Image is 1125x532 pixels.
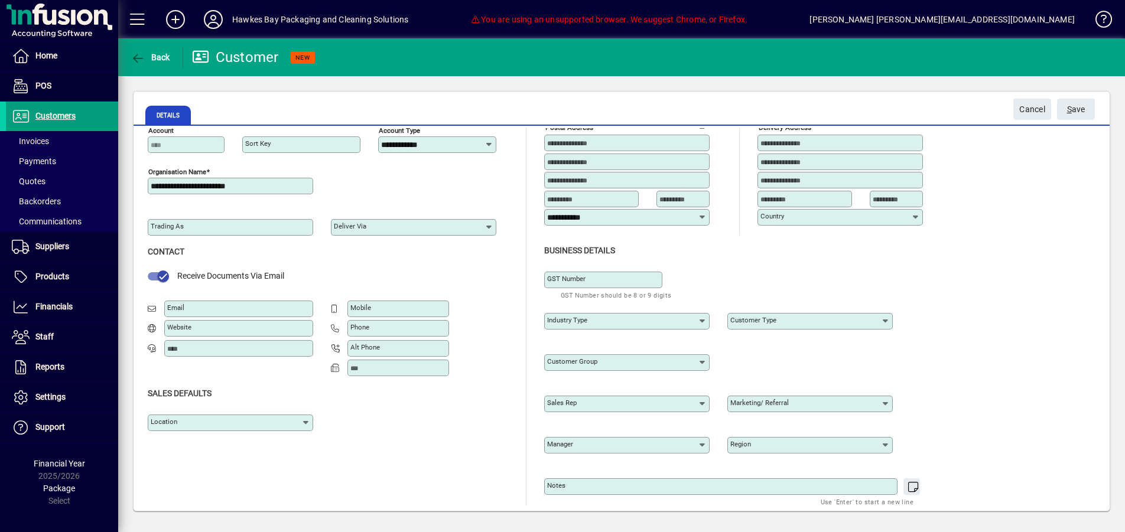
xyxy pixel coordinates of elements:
a: Communications [6,211,118,231]
a: POS [6,71,118,101]
mat-label: Location [151,417,177,426]
span: Staff [35,332,54,341]
span: S [1067,105,1072,114]
span: Contact [148,247,184,256]
span: Reports [35,362,64,371]
mat-hint: Use 'Enter' to start a new line [821,495,913,508]
mat-label: Customer group [547,357,597,365]
a: Suppliers [6,232,118,262]
mat-label: Alt Phone [350,343,380,351]
div: [PERSON_NAME] [PERSON_NAME][EMAIL_ADDRESS][DOMAIN_NAME] [809,10,1075,29]
span: Invoices [12,136,49,146]
mat-label: Phone [350,323,369,331]
a: Knowledge Base [1087,2,1110,41]
mat-label: Customer type [730,316,776,324]
span: Details [145,106,191,125]
button: Save [1057,99,1095,120]
span: Quotes [12,177,45,186]
a: Reports [6,353,118,382]
mat-label: Industry type [547,316,587,324]
a: Home [6,41,118,71]
a: Financials [6,292,118,322]
mat-label: Sales rep [547,399,577,407]
div: Customer [192,48,279,67]
mat-label: Website [167,323,191,331]
span: Sales defaults [148,389,212,398]
a: Settings [6,383,118,412]
span: Products [35,272,69,281]
button: Add [157,9,194,30]
span: NEW [295,54,310,61]
mat-label: Organisation name [148,168,206,176]
mat-label: Trading as [151,222,184,230]
button: Back [128,47,173,68]
span: Support [35,422,65,432]
span: ave [1067,100,1085,119]
mat-label: Sort key [245,139,271,148]
mat-label: Mobile [350,303,371,312]
span: Payments [12,156,56,166]
a: Products [6,262,118,292]
mat-label: Account [148,126,174,135]
span: Package [43,484,75,493]
span: Settings [35,392,66,402]
a: Payments [6,151,118,171]
mat-label: Country [760,212,784,220]
span: Customers [35,111,76,120]
button: Cancel [1013,99,1051,120]
span: Home [35,51,57,60]
mat-label: GST Number [547,275,586,283]
mat-hint: GST Number should be 8 or 9 digits [561,288,672,302]
span: You are using an unsupported browser. We suggest Chrome, or Firefox. [471,15,747,24]
span: Receive Documents Via Email [177,271,284,280]
a: Backorders [6,191,118,211]
span: Cancel [1019,100,1045,119]
div: Hawkes Bay Packaging and Cleaning Solutions [232,10,409,29]
a: Support [6,413,118,442]
button: Copy to Delivery address [694,115,713,133]
a: Quotes [6,171,118,191]
a: Staff [6,322,118,352]
app-page-header-button: Back [118,47,183,68]
span: Communications [12,217,82,226]
span: Financial Year [34,459,85,468]
span: Backorders [12,197,61,206]
mat-label: Notes [547,481,565,489]
span: POS [35,81,51,90]
mat-label: Deliver via [334,222,366,230]
mat-label: Account Type [379,126,420,135]
mat-label: Region [730,440,751,448]
mat-label: Manager [547,440,573,448]
span: Back [131,53,170,62]
span: Suppliers [35,241,69,251]
button: Profile [194,9,232,30]
span: Financials [35,302,73,311]
span: Business details [544,246,615,255]
mat-label: Email [167,303,184,312]
mat-label: Marketing/ Referral [730,399,789,407]
a: Invoices [6,131,118,151]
